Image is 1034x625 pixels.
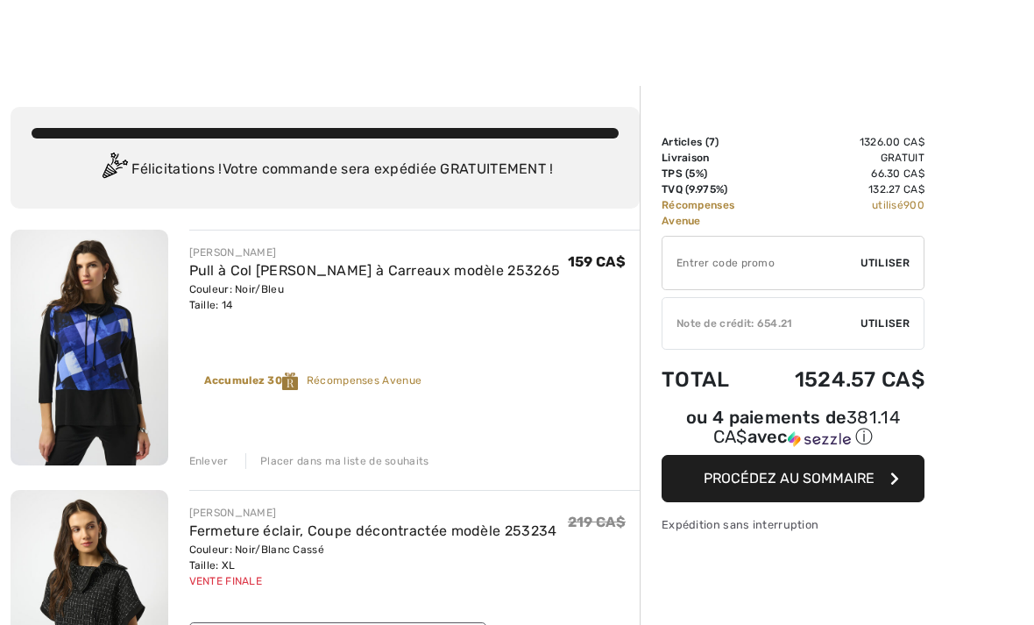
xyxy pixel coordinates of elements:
[662,350,770,409] td: Total
[189,262,561,279] a: Pull à Col [PERSON_NAME] à Carreaux modèle 253265
[245,453,429,469] div: Placer dans ma liste de souhaits
[770,197,924,229] td: utilisé
[662,166,770,181] td: TPS (5%)
[770,166,924,181] td: 66.30 CA$
[662,134,770,150] td: Articles ( )
[189,573,557,589] div: Vente finale
[662,409,924,449] div: ou 4 paiements de avec
[770,350,924,409] td: 1524.57 CA$
[770,134,924,150] td: 1326.00 CA$
[770,181,924,197] td: 132.27 CA$
[662,516,924,533] div: Expédition sans interruption
[189,245,561,260] div: [PERSON_NAME]
[189,453,229,469] div: Enlever
[662,455,924,502] button: Procédez au sommaire
[568,514,626,530] span: 219 CA$
[903,199,924,211] span: 900
[568,253,626,270] span: 159 CA$
[11,230,168,465] img: Pull à Col Bénitier à Carreaux modèle 253265
[204,373,422,390] div: Récompenses Avenue
[662,150,770,166] td: Livraison
[189,281,561,313] div: Couleur: Noir/Bleu Taille: 14
[860,255,910,271] span: Utiliser
[662,237,860,289] input: Code promo
[189,505,557,521] div: [PERSON_NAME]
[704,470,875,487] span: Procédez au sommaire
[770,150,924,166] td: Gratuit
[189,542,557,573] div: Couleur: Noir/Blanc Cassé Taille: XL
[662,316,860,331] div: Note de crédit: 654.21
[282,373,298,390] img: Reward-Logo.svg
[204,374,307,387] strong: Accumulez 30
[662,181,770,197] td: TVQ (9.975%)
[32,153,619,188] div: Félicitations ! Votre commande sera expédiée GRATUITEMENT !
[860,316,910,331] span: Utiliser
[788,431,851,447] img: Sezzle
[189,522,557,539] a: Fermeture éclair, Coupe décontractée modèle 253234
[662,197,770,229] td: Récompenses Avenue
[96,153,131,188] img: Congratulation2.svg
[709,136,715,148] span: 7
[662,409,924,455] div: ou 4 paiements de381.14 CA$avecSezzle Cliquez pour en savoir plus sur Sezzle
[713,407,900,447] span: 381.14 CA$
